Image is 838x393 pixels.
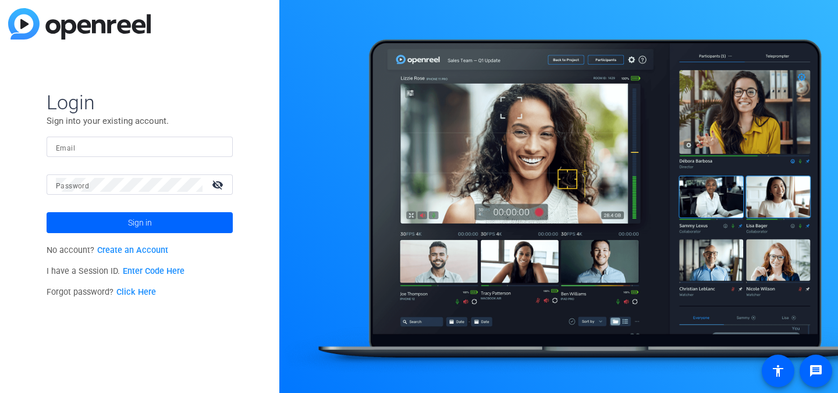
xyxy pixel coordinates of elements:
[47,245,168,255] span: No account?
[8,8,151,40] img: blue-gradient.svg
[809,364,823,378] mat-icon: message
[97,245,168,255] a: Create an Account
[56,140,223,154] input: Enter Email Address
[116,287,156,297] a: Click Here
[56,182,89,190] mat-label: Password
[47,90,233,115] span: Login
[56,144,75,152] mat-label: Email
[771,364,785,378] mat-icon: accessibility
[205,176,233,193] mat-icon: visibility_off
[47,212,233,233] button: Sign in
[47,287,156,297] span: Forgot password?
[128,208,152,237] span: Sign in
[123,266,184,276] a: Enter Code Here
[47,266,184,276] span: I have a Session ID.
[47,115,233,127] p: Sign into your existing account.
